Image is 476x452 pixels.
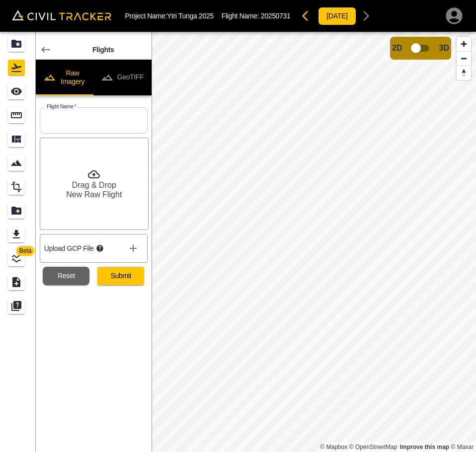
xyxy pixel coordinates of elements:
button: Zoom in [457,37,471,51]
a: Map feedback [400,444,449,451]
a: Mapbox [320,444,347,451]
button: Reset bearing to north [457,66,471,80]
canvas: Map [152,32,476,452]
span: 2D [392,44,402,53]
a: Maxar [451,444,474,451]
img: Civil Tracker [12,10,111,20]
button: [DATE] [318,7,356,25]
a: OpenStreetMap [349,444,397,451]
p: Flight Name: [222,12,291,20]
span: 3D [439,44,449,53]
button: Zoom out [457,51,471,66]
p: Project Name: Ytri Tunga 2025 [125,12,214,20]
span: 20250731 [261,12,291,20]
